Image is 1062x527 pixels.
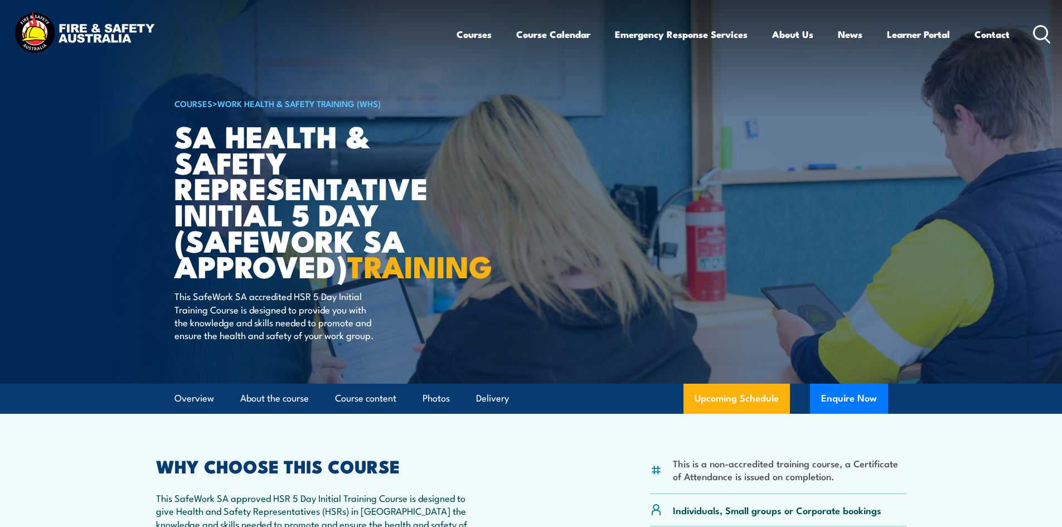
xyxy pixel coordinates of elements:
[217,97,381,109] a: Work Health & Safety Training (WHS)
[673,457,906,483] li: This is a non-accredited training course, a Certificate of Attendance is issued on completion.
[887,20,950,49] a: Learner Portal
[174,97,212,109] a: COURSES
[457,20,492,49] a: Courses
[974,20,1010,49] a: Contact
[423,384,450,413] a: Photos
[615,20,748,49] a: Emergency Response Services
[174,96,450,110] h6: >
[810,384,888,414] button: Enquire Now
[335,384,396,413] a: Course content
[516,20,590,49] a: Course Calendar
[683,384,790,414] a: Upcoming Schedule
[174,289,378,342] p: This SafeWork SA accredited HSR 5 Day Initial Training Course is designed to provide you with the...
[772,20,813,49] a: About Us
[174,123,450,279] h1: SA Health & Safety Representative Initial 5 Day (SafeWork SA Approved)
[156,458,482,473] h2: WHY CHOOSE THIS COURSE
[174,384,214,413] a: Overview
[673,504,881,516] p: Individuals, Small groups or Corporate bookings
[240,384,309,413] a: About the course
[838,20,862,49] a: News
[347,242,492,288] strong: TRAINING
[476,384,509,413] a: Delivery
